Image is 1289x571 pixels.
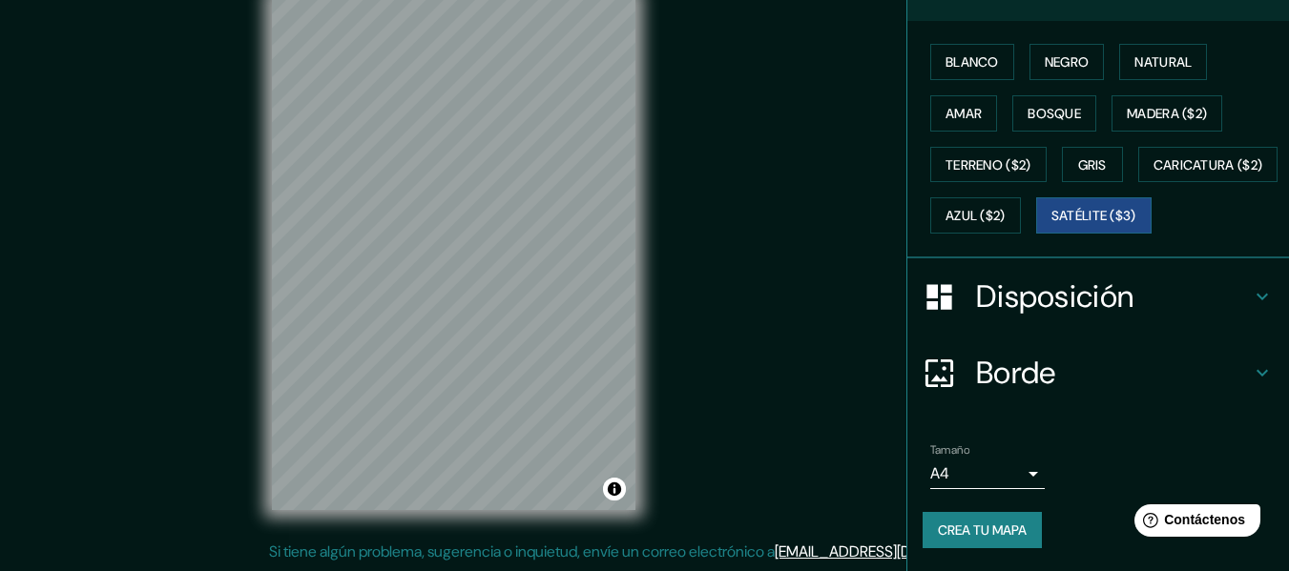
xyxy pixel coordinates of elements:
[1119,44,1207,80] button: Natural
[930,147,1047,183] button: Terreno ($2)
[976,353,1056,393] font: Borde
[1112,95,1222,132] button: Madera ($2)
[930,442,969,458] font: Tamaño
[907,258,1289,335] div: Disposición
[1138,147,1279,183] button: Caricatura ($2)
[930,459,1045,489] div: A4
[1051,208,1136,225] font: Satélite ($3)
[1127,105,1207,122] font: Madera ($2)
[1078,156,1107,173] font: Gris
[938,521,1027,539] font: Crea tu mapa
[603,478,626,500] button: Activar o desactivar atribución
[930,44,1014,80] button: Blanco
[976,276,1133,316] font: Disposición
[1012,95,1096,132] button: Bosque
[1036,197,1152,234] button: Satélite ($3)
[1028,105,1081,122] font: Bosque
[923,512,1042,548] button: Crea tu mapa
[946,208,1006,225] font: Azul ($2)
[946,156,1031,173] font: Terreno ($2)
[1029,44,1105,80] button: Negro
[775,541,1010,561] a: [EMAIL_ADDRESS][DOMAIN_NAME]
[907,335,1289,411] div: Borde
[930,463,949,483] font: A4
[1119,497,1268,550] iframe: Lanzador de widgets de ayuda
[946,53,999,71] font: Blanco
[1045,53,1090,71] font: Negro
[1062,147,1123,183] button: Gris
[269,541,775,561] font: Si tiene algún problema, sugerencia o inquietud, envíe un correo electrónico a
[930,95,997,132] button: Amar
[1154,156,1263,173] font: Caricatura ($2)
[1134,53,1192,71] font: Natural
[946,105,982,122] font: Amar
[930,197,1021,234] button: Azul ($2)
